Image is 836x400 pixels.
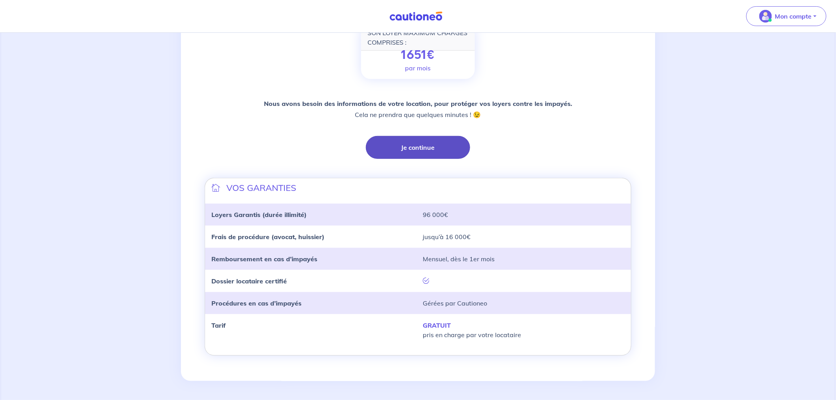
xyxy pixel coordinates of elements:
p: par mois [405,63,431,73]
p: VOS GARANTIES [226,181,296,194]
p: Mon compte [775,11,812,21]
p: pris en charge par votre locataire [423,321,625,340]
p: 96 000€ [423,210,625,219]
strong: Frais de procédure (avocat, huissier) [211,233,324,241]
div: SON LOYER MAXIMUM CHARGES COMPRISES : [361,25,475,51]
strong: Loyers Garantis (durée illimité) [211,211,307,219]
strong: Nous avons besoin des informations de votre location, pour protéger vos loyers contre les impayés. [264,100,572,108]
strong: Procédures en cas d’impayés [211,299,301,307]
img: illu_account_valid_menu.svg [759,10,772,23]
button: illu_account_valid_menu.svgMon compte [746,6,827,26]
img: Cautioneo [386,11,446,21]
p: 1651 [401,48,435,62]
strong: Tarif [211,321,226,329]
span: € [427,47,435,64]
strong: GRATUIT [423,321,451,329]
p: jusqu’à 16 000€ [423,232,625,242]
strong: Remboursement en cas d’impayés [211,255,317,263]
strong: Dossier locataire certifié [211,277,287,285]
p: Cela ne prendra que quelques minutes ! 😉 [264,98,572,120]
p: Mensuel, dès le 1er mois [423,254,625,264]
button: Je continue [366,136,470,159]
p: Gérées par Cautioneo [423,298,625,308]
